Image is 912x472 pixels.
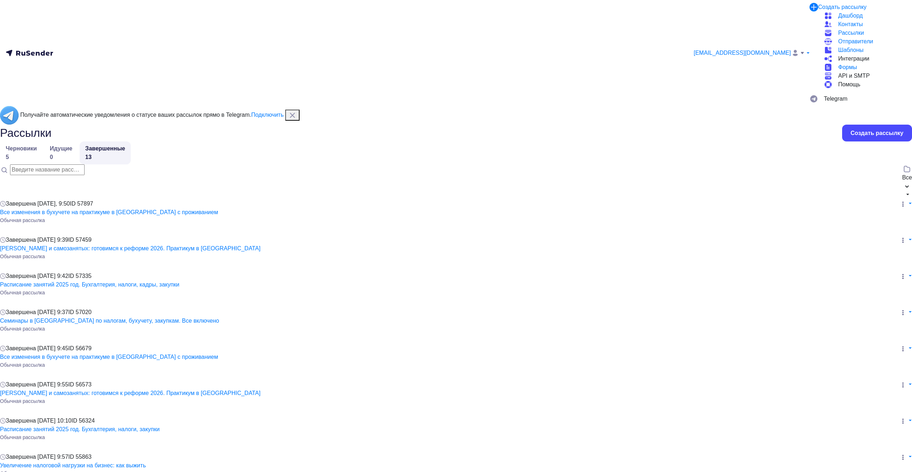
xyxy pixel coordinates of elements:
[838,20,863,29] span: Контакты
[694,49,791,57] span: [EMAIL_ADDRESS][DOMAIN_NAME]
[838,37,873,46] span: Отправители
[44,141,78,164] a: Идущие0
[68,345,74,351] span: ID
[851,129,903,137] div: Создать рассылку
[838,54,869,63] span: Интеграции
[838,29,864,37] span: Рассылки
[68,454,74,460] span: ID
[71,418,77,424] span: ID
[902,173,912,182] div: Все
[68,309,74,315] span: ID
[694,49,810,58] a: [EMAIL_ADDRESS][DOMAIN_NAME]
[824,37,906,46] a: Отправители
[838,72,870,80] span: API и SMTP
[824,46,906,54] a: Шаблоны
[6,153,37,162] div: 5
[70,201,76,207] span: ID
[824,29,906,37] a: Рассылки
[76,381,92,387] span: 56573
[68,273,74,279] span: ID
[20,112,283,118] span: Получайте автоматические уведомления о статусе ваших рассылок прямо в Telegram.
[77,201,93,207] span: 57897
[76,273,92,279] span: 57335
[824,95,847,103] span: Telegram
[251,112,283,118] a: Подключить
[824,63,906,72] a: Формы
[902,164,912,199] button: Все
[85,153,125,162] div: 13
[80,141,131,164] a: Завершенные13
[838,80,860,89] span: Помощь
[50,153,72,162] div: 0
[824,20,906,29] a: Контакты
[838,11,863,20] span: Дашборд
[68,237,74,243] span: ID
[838,63,857,72] span: Формы
[10,164,85,175] input: Введите название рассылки
[818,3,866,11] div: Создать рассылку
[838,46,864,54] span: Шаблоны
[79,418,95,424] span: 56324
[76,309,92,315] span: 57020
[824,11,906,20] a: Дашборд
[68,381,74,387] span: ID
[76,237,92,243] span: 57459
[76,454,92,460] span: 55863
[76,345,92,351] span: 56679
